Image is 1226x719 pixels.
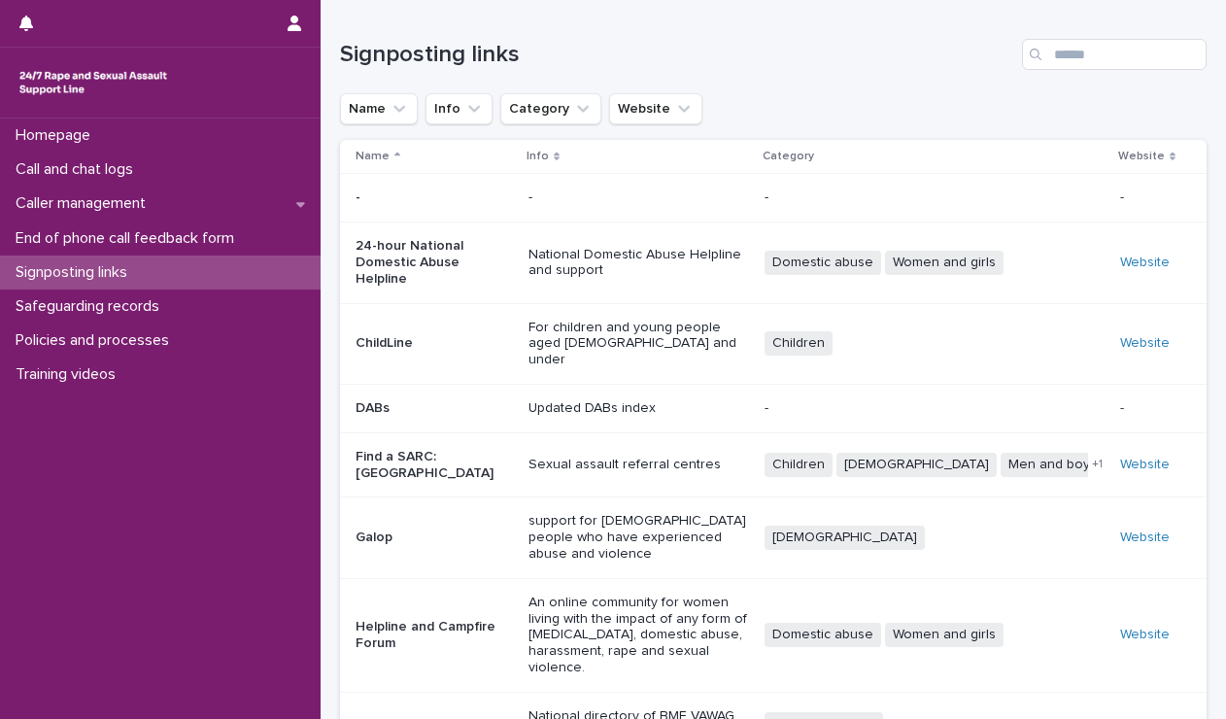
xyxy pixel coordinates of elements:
span: Children [765,453,833,477]
p: Info [527,146,549,167]
span: Domestic abuse [765,623,881,647]
h1: Signposting links [340,41,1014,69]
tr: 24-hour National Domestic Abuse HelplineNational Domestic Abuse Helpline and supportDomestic abus... [340,223,1207,303]
p: Sexual assault referral centres [528,457,749,473]
a: Website [1120,458,1170,471]
p: - [1120,396,1128,417]
a: Website [1120,628,1170,641]
tr: ----- [340,174,1207,223]
p: Safeguarding records [8,297,175,316]
span: [DEMOGRAPHIC_DATA] [836,453,997,477]
span: Domestic abuse [765,251,881,275]
span: Children [765,331,833,356]
p: - [1120,186,1128,206]
span: Women and girls [885,623,1004,647]
tr: Helpline and Campfire ForumAn online community for women living with the impact of any form of [M... [340,578,1207,692]
p: Caller management [8,194,161,213]
tr: ChildLineFor children and young people aged [DEMOGRAPHIC_DATA] and underChildrenWebsite [340,303,1207,384]
p: - [356,189,513,206]
input: Search [1022,39,1207,70]
p: support for [DEMOGRAPHIC_DATA] people who have experienced abuse and violence [528,513,749,562]
a: Website [1120,336,1170,350]
p: - [765,189,1105,206]
p: Name [356,146,390,167]
button: Name [340,93,418,124]
tr: Find a SARC: [GEOGRAPHIC_DATA]Sexual assault referral centresChildren[DEMOGRAPHIC_DATA]Men and bo... [340,432,1207,497]
button: Info [426,93,493,124]
p: Galop [356,530,513,546]
tr: DABsUpdated DABs index--- [340,384,1207,432]
tr: Galopsupport for [DEMOGRAPHIC_DATA] people who have experienced abuse and violence[DEMOGRAPHIC_DA... [340,497,1207,578]
p: Call and chat logs [8,160,149,179]
p: Updated DABs index [528,400,749,417]
p: ChildLine [356,335,513,352]
p: End of phone call feedback form [8,229,250,248]
button: Website [609,93,702,124]
p: For children and young people aged [DEMOGRAPHIC_DATA] and under [528,320,749,368]
p: DABs [356,400,513,417]
p: Policies and processes [8,331,185,350]
p: National Domestic Abuse Helpline and support [528,247,749,280]
a: Website [1120,531,1170,544]
p: Find a SARC: [GEOGRAPHIC_DATA] [356,449,513,482]
p: Signposting links [8,263,143,282]
a: Website [1120,256,1170,269]
p: An online community for women living with the impact of any form of [MEDICAL_DATA], domestic abus... [528,595,749,676]
p: Homepage [8,126,106,145]
span: Men and boys [1001,453,1105,477]
p: 24-hour National Domestic Abuse Helpline [356,238,513,287]
p: - [528,189,749,206]
p: Helpline and Campfire Forum [356,619,513,652]
p: Training videos [8,365,131,384]
span: [DEMOGRAPHIC_DATA] [765,526,925,550]
span: + 1 [1092,459,1103,470]
img: rhQMoQhaT3yELyF149Cw [16,63,171,102]
span: Women and girls [885,251,1004,275]
button: Category [500,93,601,124]
p: - [765,400,1105,417]
p: Category [763,146,814,167]
p: Website [1118,146,1165,167]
